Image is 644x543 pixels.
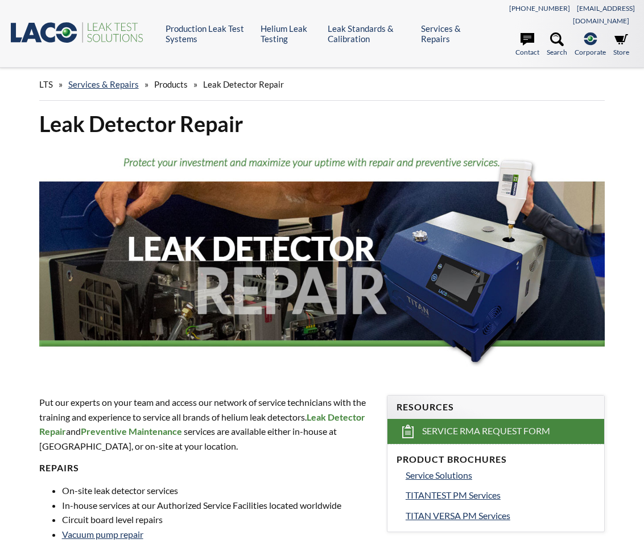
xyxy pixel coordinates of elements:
a: Vacuum pump repair [62,529,143,540]
a: TITANTEST PM Services [406,488,596,503]
a: Helium Leak Testing [261,23,319,44]
img: Leak Detector Repair header [39,147,605,374]
h4: Product Brochures [397,454,596,466]
span: TITAN VERSA PM Services [406,510,510,521]
h4: Resources [397,401,596,413]
span: Service Solutions [406,470,472,480]
a: Production Leak Test Systems [166,23,252,44]
a: Service RMA Request Form [387,419,605,444]
li: On-site leak detector services [62,483,373,498]
li: Circuit board level repairs [62,512,373,527]
a: Services & Repairs [68,79,139,89]
a: Store [613,32,629,57]
div: » » » [39,68,605,101]
span: Corporate [575,47,606,57]
p: Put our experts on your team and access our network of service technicians with the training and ... [39,395,373,453]
a: Contact [515,32,539,57]
span: Products [154,79,188,89]
a: Leak Standards & Calibration [328,23,412,44]
a: Services & Repairs [421,23,476,44]
h1: Leak Detector Repair [39,110,605,138]
a: [EMAIL_ADDRESS][DOMAIN_NAME] [573,4,635,25]
a: Search [547,32,567,57]
span: Service RMA Request Form [422,425,550,437]
a: [PHONE_NUMBER] [509,4,570,13]
span: TITANTEST PM Services [406,489,501,500]
strong: Preventive Maintenance [81,426,182,437]
li: In-house services at our Authorized Service Facilities located worldwide [62,498,373,513]
h4: Repairs [39,462,373,474]
span: Leak Detector Repair [203,79,284,89]
a: Service Solutions [406,468,596,483]
a: TITAN VERSA PM Services [406,508,596,523]
span: LTS [39,79,53,89]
